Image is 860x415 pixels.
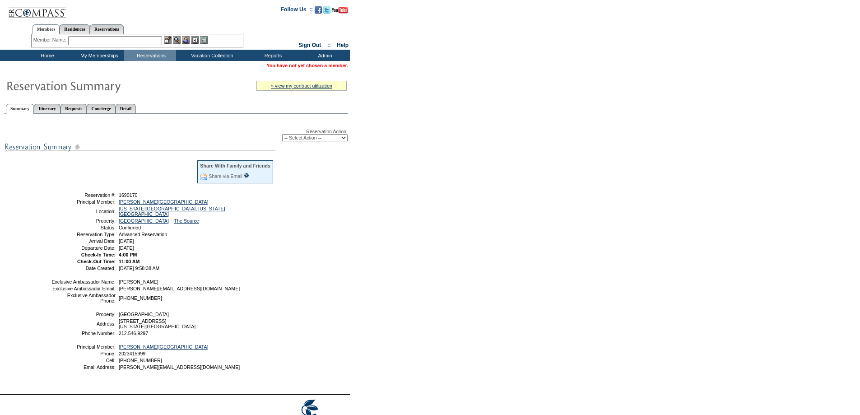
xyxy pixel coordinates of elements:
img: Follow us on Twitter [323,6,330,14]
td: Location: [51,206,116,217]
a: Itinerary [34,104,60,113]
td: Arrival Date: [51,238,116,244]
span: [PERSON_NAME][EMAIL_ADDRESS][DOMAIN_NAME] [119,364,240,370]
td: Address: [51,318,116,329]
td: Follow Us :: [281,5,313,16]
td: Exclusive Ambassador Email: [51,286,116,291]
a: Requests [60,104,87,113]
span: Advanced Reservation [119,232,167,237]
td: Exclusive Ambassador Phone: [51,293,116,303]
img: Reservations [191,36,199,44]
span: [STREET_ADDRESS] [US_STATE][GEOGRAPHIC_DATA] [119,318,195,329]
span: 1690170 [119,192,138,198]
a: Detail [116,104,136,113]
span: [DATE] [119,245,134,251]
span: [PERSON_NAME] [119,279,158,284]
td: Vacation Collection [176,50,246,61]
span: 11:00 AM [119,259,139,264]
a: Reservations [90,24,124,34]
a: Members [33,24,60,34]
a: Sign Out [298,42,321,48]
td: Email Address: [51,364,116,370]
span: [DATE] [119,238,134,244]
a: Subscribe to our YouTube Channel [332,9,348,14]
div: Share With Family and Friends [200,163,270,168]
a: Become our fan on Facebook [315,9,322,14]
a: [US_STATE][GEOGRAPHIC_DATA], [US_STATE][GEOGRAPHIC_DATA] [119,206,225,217]
td: Principal Member: [51,344,116,350]
td: Status: [51,225,116,230]
img: Impersonate [182,36,190,44]
td: Exclusive Ambassador Name: [51,279,116,284]
td: Reservation Type: [51,232,116,237]
a: » view my contract utilization [271,83,332,89]
td: Phone: [51,351,116,356]
td: Home [20,50,72,61]
img: subTtlResSummary.gif [5,141,275,153]
td: My Memberships [72,50,124,61]
td: Phone Number: [51,331,116,336]
img: Become our fan on Facebook [315,6,322,14]
span: 2023415999 [119,351,145,356]
img: b_calculator.gif [200,36,208,44]
a: [PERSON_NAME][GEOGRAPHIC_DATA] [119,344,209,350]
img: b_edit.gif [164,36,172,44]
img: View [173,36,181,44]
div: Member Name: [33,36,68,44]
td: Reports [246,50,298,61]
img: Subscribe to our YouTube Channel [332,7,348,14]
td: Property: [51,218,116,224]
a: The Source [174,218,199,224]
a: [GEOGRAPHIC_DATA] [119,218,169,224]
span: [PHONE_NUMBER] [119,295,162,301]
span: [DATE] 9:58:38 AM [119,266,159,271]
a: Help [337,42,349,48]
td: Cell: [51,358,116,363]
span: [PHONE_NUMBER] [119,358,162,363]
span: Confirmed [119,225,141,230]
a: Share via Email [209,173,242,179]
span: [PERSON_NAME][EMAIL_ADDRESS][DOMAIN_NAME] [119,286,240,291]
input: What is this? [244,173,249,178]
td: Admin [298,50,350,61]
strong: Check-In Time: [81,252,116,257]
td: Date Created: [51,266,116,271]
td: Property: [51,312,116,317]
span: 212.546.9297 [119,331,148,336]
td: Departure Date: [51,245,116,251]
span: You have not yet chosen a member. [267,63,348,68]
a: Concierge [87,104,115,113]
a: Residences [60,24,90,34]
td: Reservation #: [51,192,116,198]
span: 4:00 PM [119,252,137,257]
img: Reservaton Summary [6,76,186,94]
a: Follow us on Twitter [323,9,330,14]
span: [GEOGRAPHIC_DATA] [119,312,169,317]
a: Summary [6,104,34,114]
strong: Check-Out Time: [77,259,116,264]
div: Reservation Action: [5,129,348,141]
td: Reservations [124,50,176,61]
td: Principal Member: [51,199,116,205]
a: [PERSON_NAME][GEOGRAPHIC_DATA] [119,199,209,205]
span: :: [327,42,331,48]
